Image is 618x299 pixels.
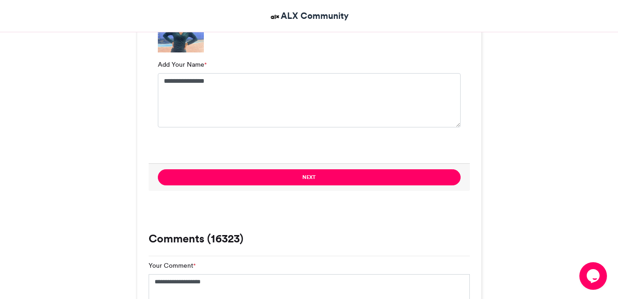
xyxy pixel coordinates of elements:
h3: Comments (16323) [149,233,470,244]
iframe: chat widget [579,262,609,290]
img: ALX Community [269,11,281,23]
label: Your Comment [149,261,196,270]
a: ALX Community [269,9,349,23]
label: Add Your Name [158,60,207,69]
button: Next [158,169,461,185]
